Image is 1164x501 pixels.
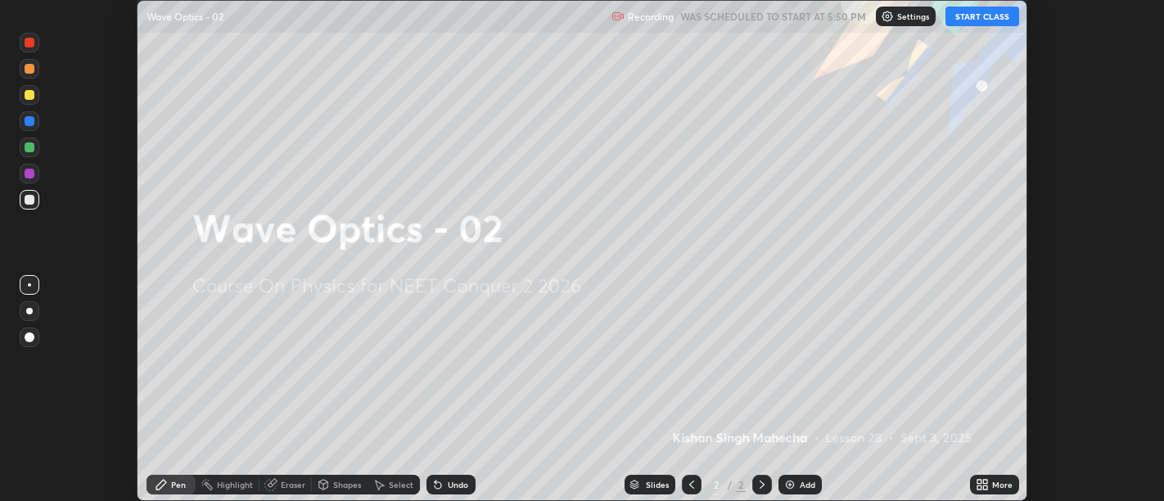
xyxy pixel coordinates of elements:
div: Undo [448,481,468,489]
div: 2 [708,480,724,490]
div: Highlight [217,481,253,489]
img: add-slide-button [783,478,796,491]
div: / [728,480,733,490]
img: recording.375f2c34.svg [611,10,625,23]
div: Shapes [333,481,361,489]
div: Slides [646,481,669,489]
div: More [992,481,1013,489]
p: Recording [628,11,674,23]
p: Settings [897,12,929,20]
div: 2 [736,477,746,492]
button: START CLASS [945,7,1019,26]
p: Wave Optics - 02 [147,10,223,23]
div: Select [389,481,413,489]
div: Add [800,481,815,489]
h5: WAS SCHEDULED TO START AT 5:50 PM [680,9,866,24]
div: Eraser [281,481,305,489]
div: Pen [171,481,186,489]
img: class-settings-icons [881,10,894,23]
